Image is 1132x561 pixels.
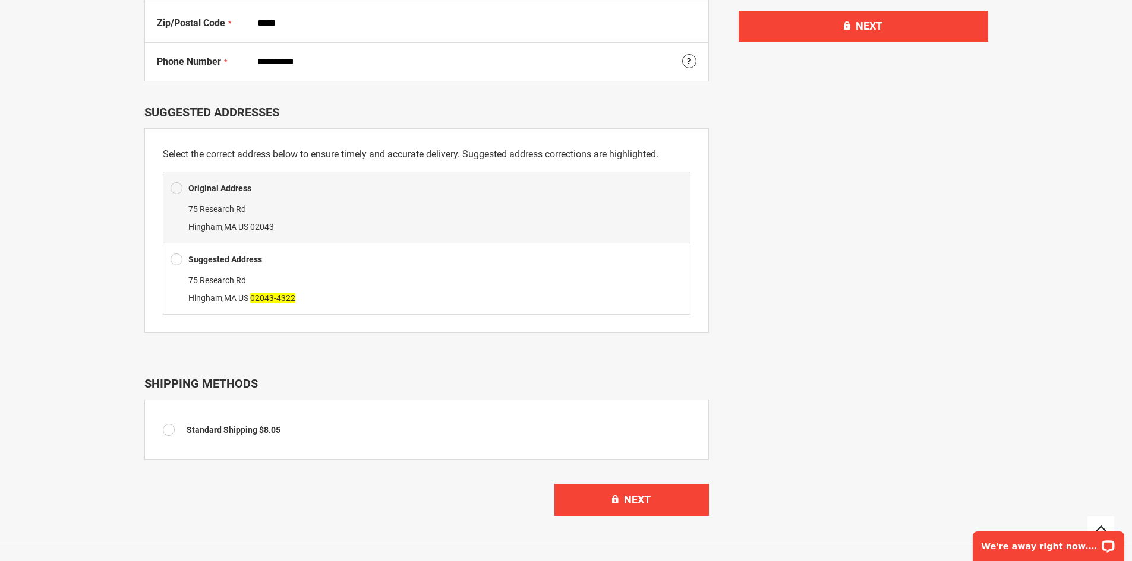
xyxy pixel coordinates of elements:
[238,293,248,303] span: US
[965,524,1132,561] iframe: LiveChat chat widget
[250,293,295,303] span: 02043-4322
[250,222,274,232] span: 02043
[856,20,882,32] span: Next
[157,56,221,67] span: Phone Number
[739,11,988,42] button: Next
[554,484,709,516] button: Next
[188,255,262,264] b: Suggested Address
[144,105,709,119] div: Suggested Addresses
[188,293,222,303] span: Hingham
[188,183,251,193] b: Original Address
[188,222,222,232] span: Hingham
[188,204,246,214] span: 75 Research Rd
[624,493,651,506] span: Next
[259,425,280,435] span: $8.05
[144,376,709,391] div: Shipping Methods
[224,293,237,303] span: MA
[171,200,683,236] div: ,
[238,222,248,232] span: US
[187,425,257,435] span: Standard Shipping
[188,275,246,285] span: 75 Research Rd
[224,222,237,232] span: MA
[171,271,683,307] div: ,
[157,17,225,28] span: Zip/Postal Code
[163,147,690,162] p: Select the correct address below to ensure timely and accurate delivery. Suggested address correc...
